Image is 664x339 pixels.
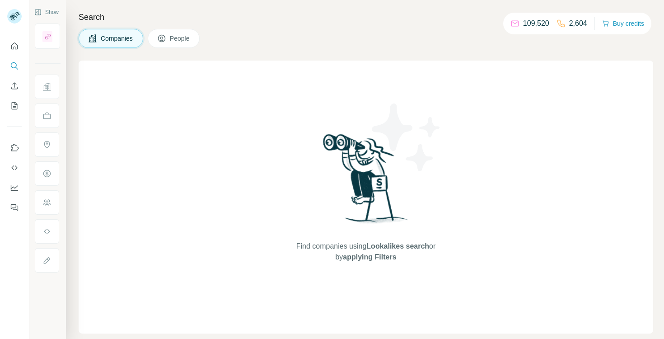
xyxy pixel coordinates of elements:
button: Use Surfe on LinkedIn [7,140,22,156]
button: My lists [7,98,22,114]
p: 2,604 [569,18,587,29]
button: Show [28,5,65,19]
button: Use Surfe API [7,160,22,176]
img: Surfe Illustration - Stars [366,97,447,178]
button: Enrich CSV [7,78,22,94]
span: People [170,34,191,43]
button: Dashboard [7,179,22,196]
button: Quick start [7,38,22,54]
span: Lookalikes search [366,242,429,250]
img: Surfe Illustration - Woman searching with binoculars [319,132,413,232]
h4: Search [79,11,653,24]
button: Buy credits [602,17,644,30]
p: 109,520 [523,18,549,29]
span: Find companies using or by [294,241,438,263]
button: Feedback [7,199,22,216]
span: Companies [101,34,134,43]
span: applying Filters [343,253,396,261]
button: Search [7,58,22,74]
